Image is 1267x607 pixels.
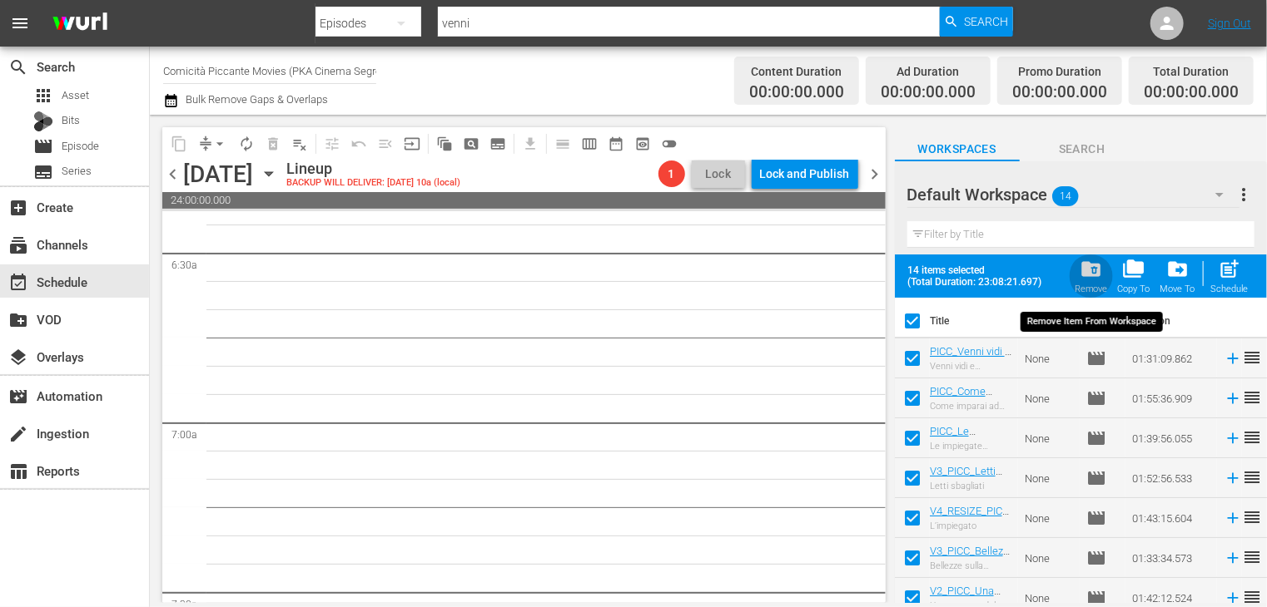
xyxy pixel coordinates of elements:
[33,86,53,106] span: Asset
[1018,458,1080,498] td: None
[749,60,844,83] div: Content Duration
[162,164,183,185] span: chevron_left
[1070,253,1113,299] button: Remove
[33,111,53,131] div: Bits
[62,112,80,129] span: Bits
[1242,387,1262,407] span: reorder
[1012,83,1107,102] span: 00:00:00.000
[1224,349,1242,368] svg: Add to Schedule
[183,160,253,188] div: [DATE]
[1086,388,1106,408] span: Episode
[1086,548,1106,568] span: Episode
[1242,547,1262,567] span: reorder
[1075,284,1108,294] div: Remove
[8,198,28,218] span: Create
[166,131,192,157] span: Copy Lineup
[1020,139,1145,160] span: Search
[1113,253,1155,299] span: Copy Item To Workspace
[162,192,886,209] span: 24:00:00.000
[8,387,28,407] span: Automation
[930,298,1015,344] th: Title
[1012,60,1107,83] div: Promo Duration
[1235,185,1255,205] span: more_vert
[489,136,506,152] span: subtitles_outlined
[286,131,313,157] span: Clear Lineup
[634,136,651,152] span: preview_outlined
[1123,258,1145,280] span: folder_copy
[930,465,1002,490] a: V3_PICC_Letti sbagliati
[1076,298,1122,344] th: Type
[233,131,260,157] span: Loop Content
[1018,338,1080,378] td: None
[1235,175,1255,215] button: more_vert
[1224,429,1242,447] svg: Add to Schedule
[1224,509,1242,527] svg: Add to Schedule
[576,131,603,157] span: Week Calendar View
[1125,338,1217,378] td: 01:31:09.862
[1242,467,1262,487] span: reorder
[8,348,28,368] span: Overlays
[698,165,738,183] span: Lock
[749,83,844,102] span: 00:00:00.000
[1125,458,1217,498] td: 01:52:56.533
[1125,378,1217,418] td: 01:55:36.909
[197,136,214,152] span: compress
[603,131,629,157] span: Month Calendar View
[881,60,976,83] div: Ad Duration
[1113,253,1155,299] button: Copy To
[692,160,745,188] button: Lock
[260,131,286,157] span: Select an event to delete
[930,560,1011,571] div: Bellezze sulla spiaggia
[313,127,345,160] span: Customize Events
[458,131,484,157] span: Create Search Block
[399,131,425,157] span: Update Metadata from Key Asset
[1155,253,1200,299] button: Move To
[1125,498,1217,538] td: 01:43:15.604
[865,164,886,185] span: chevron_right
[10,13,30,33] span: menu
[8,273,28,293] span: Schedule
[1086,428,1106,448] span: Episode
[1160,284,1195,294] div: Move To
[930,425,977,462] a: PICC_Le impiegate stradali
[1018,378,1080,418] td: None
[463,136,479,152] span: pageview_outlined
[1242,427,1262,447] span: reorder
[8,461,28,481] span: Reports
[930,361,1011,372] div: Venni vidi e m'arrapaoh
[484,131,511,157] span: Create Series Block
[1224,589,1242,607] svg: Add to Schedule
[881,83,976,102] span: 00:00:00.000
[930,505,1009,530] a: V4_RESIZE_PICC_L’impiegato
[8,57,28,77] span: Search
[425,127,458,160] span: Refresh All Search Blocks
[183,93,328,106] span: Bulk Remove Gaps & Overlaps
[930,401,1011,412] div: Come imparai ad [PERSON_NAME]
[8,235,28,255] span: Channels
[1018,418,1080,458] td: None
[1122,298,1222,344] th: Duration
[1242,507,1262,527] span: reorder
[8,310,28,330] span: VOD
[1080,258,1102,280] span: folder_delete
[1211,284,1249,294] div: Schedule
[1242,587,1262,607] span: reorder
[1118,284,1150,294] div: Copy To
[1144,60,1239,83] div: Total Duration
[286,160,460,178] div: Lineup
[930,481,1011,491] div: Letti sbagliati
[1224,469,1242,487] svg: Add to Schedule
[62,163,92,180] span: Series
[8,424,28,444] span: Ingestion
[1086,468,1106,488] span: Episode
[345,131,372,157] span: Revert to Primary Episode
[291,136,308,152] span: playlist_remove_outlined
[192,131,233,157] span: Remove Gaps & Overlaps
[908,264,1050,276] span: 14 items selected
[1224,549,1242,567] svg: Add to Schedule
[1166,258,1189,280] span: drive_file_move
[658,167,685,180] span: 1
[964,7,1008,37] span: Search
[511,127,544,160] span: Download as CSV
[33,136,53,156] span: Episode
